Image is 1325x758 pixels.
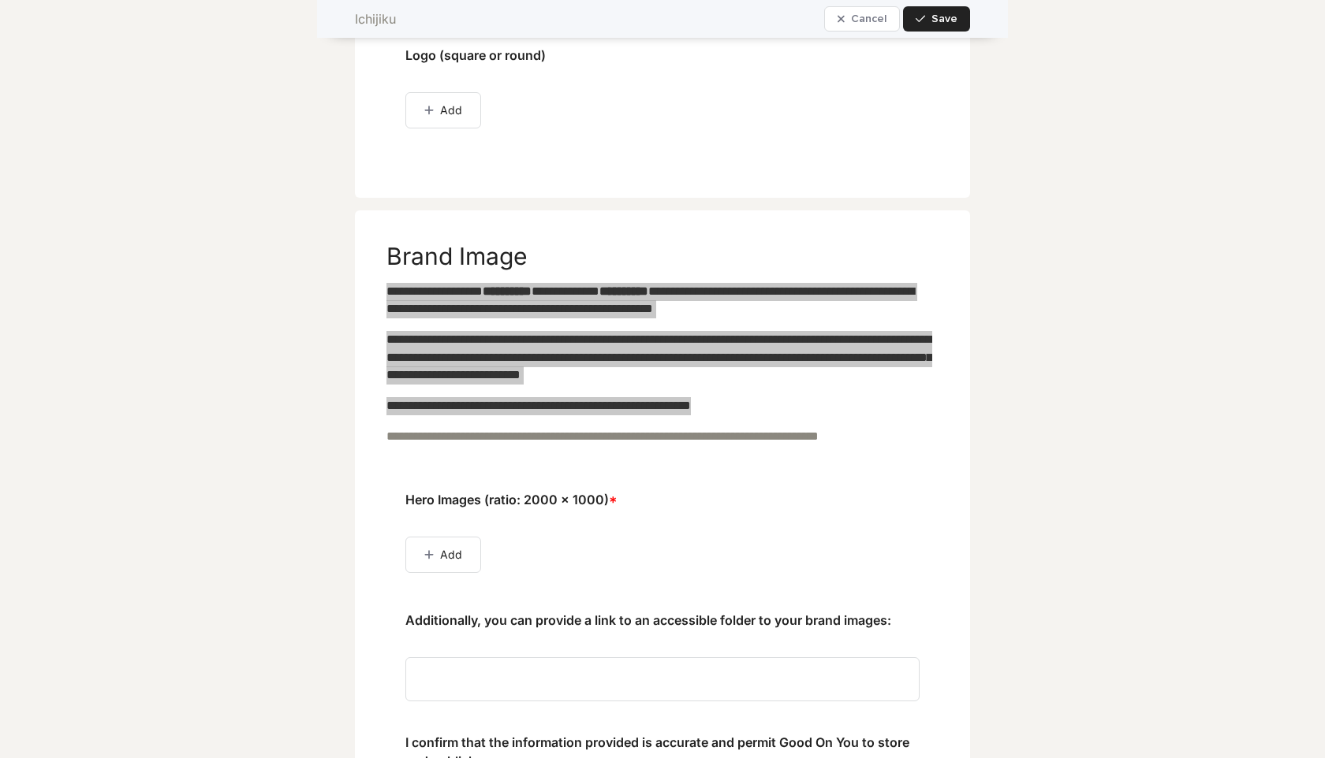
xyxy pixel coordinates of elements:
span: Add [440,102,462,118]
button: Add [405,92,481,128]
button: Cancel [824,6,900,32]
span: Logo (square or round) [405,46,546,86]
span: Hero Images (ratio: 2000 x 1000) [405,490,618,530]
h2: Brand Image [386,242,527,270]
button: Save [903,6,970,32]
h2: Ichijiku [355,9,396,28]
span: Additionally, you can provide a link to an accessible folder to your brand images: [405,611,891,651]
span: Add [440,547,462,563]
span: Cancel [851,13,886,24]
span: Save [931,13,957,24]
button: Add [405,537,481,573]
